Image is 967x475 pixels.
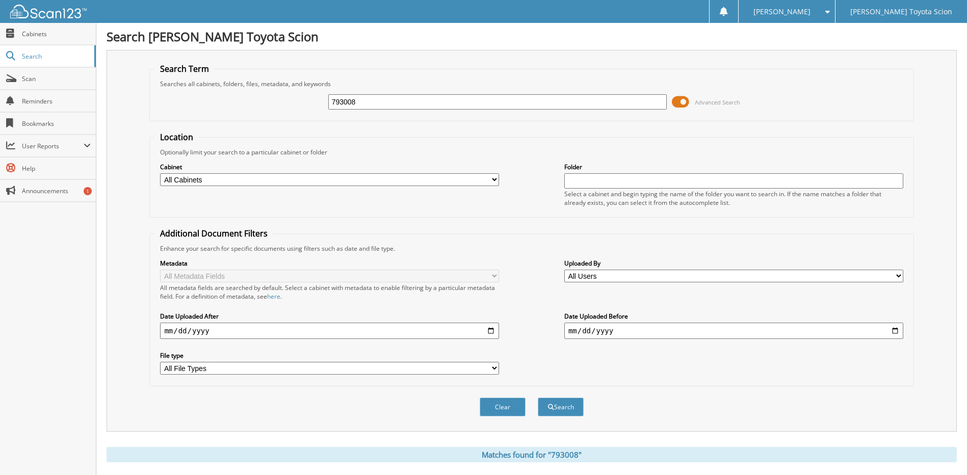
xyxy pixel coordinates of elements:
[160,312,499,321] label: Date Uploaded After
[480,398,526,416] button: Clear
[160,323,499,339] input: start
[160,163,499,171] label: Cabinet
[22,164,91,173] span: Help
[695,98,740,106] span: Advanced Search
[160,351,499,360] label: File type
[22,187,91,195] span: Announcements
[107,447,957,462] div: Matches found for "793008"
[22,74,91,83] span: Scan
[22,52,89,61] span: Search
[22,142,84,150] span: User Reports
[564,190,903,207] div: Select a cabinet and begin typing the name of the folder you want to search in. If the name match...
[155,228,273,239] legend: Additional Document Filters
[107,28,957,45] h1: Search [PERSON_NAME] Toyota Scion
[155,148,908,156] div: Optionally limit your search to a particular cabinet or folder
[850,9,952,15] span: [PERSON_NAME] Toyota Scion
[84,187,92,195] div: 1
[22,30,91,38] span: Cabinets
[22,119,91,128] span: Bookmarks
[22,97,91,105] span: Reminders
[160,283,499,301] div: All metadata fields are searched by default. Select a cabinet with metadata to enable filtering b...
[155,80,908,88] div: Searches all cabinets, folders, files, metadata, and keywords
[753,9,811,15] span: [PERSON_NAME]
[267,292,280,301] a: here
[564,259,903,268] label: Uploaded By
[564,163,903,171] label: Folder
[538,398,584,416] button: Search
[564,323,903,339] input: end
[564,312,903,321] label: Date Uploaded Before
[10,5,87,18] img: scan123-logo-white.svg
[155,244,908,253] div: Enhance your search for specific documents using filters such as date and file type.
[155,131,198,143] legend: Location
[155,63,214,74] legend: Search Term
[160,259,499,268] label: Metadata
